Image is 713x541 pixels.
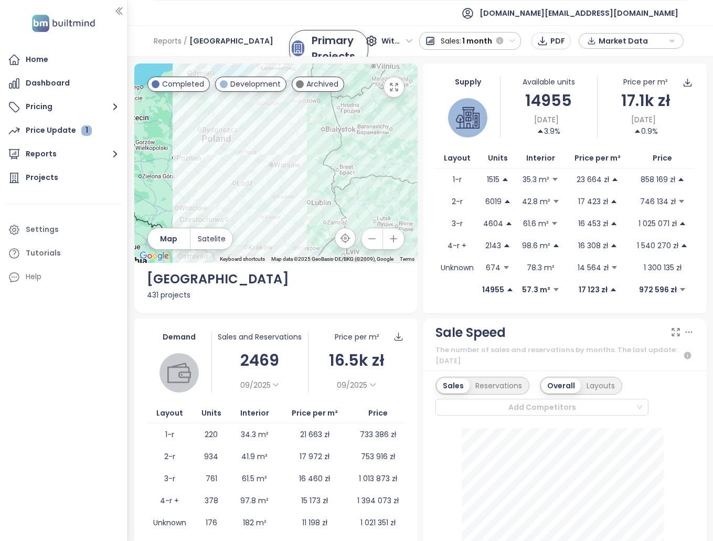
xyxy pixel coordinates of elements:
[167,361,191,385] img: wallet
[581,378,621,393] div: Layouts
[243,517,267,528] p: 182 m²
[337,379,367,391] span: 09/2025
[160,233,177,245] span: Map
[501,88,597,113] div: 14955
[29,13,98,34] img: logo
[599,33,666,49] span: Market Data
[241,429,269,440] p: 34.3 m²
[641,174,675,185] p: 858 169 zł
[361,451,395,462] p: 753 916 zł
[5,167,122,188] a: Projects
[147,289,406,301] div: 431 projects
[419,32,522,50] button: Sales:1 month
[552,198,560,205] span: caret-down
[5,267,122,288] div: Help
[531,33,571,49] button: PDF
[299,473,330,484] p: 16 460 zł
[306,78,338,90] span: Archived
[26,171,58,184] div: Projects
[5,73,122,94] a: Dashboard
[147,423,193,445] td: 1-r
[610,220,618,227] span: caret-up
[679,220,686,227] span: caret-up
[564,148,631,168] th: Price per m²
[577,174,609,185] p: 23 664 zł
[523,174,549,185] p: 35.3 m²
[147,269,406,289] div: [GEOGRAPHIC_DATA]
[198,233,226,245] span: Satelite
[552,286,560,293] span: caret-down
[435,323,506,343] div: Sale Speed
[640,196,676,207] p: 746 134 zł
[212,331,308,343] div: Sales and Reservations
[437,378,470,393] div: Sales
[204,451,218,462] p: 934
[537,125,560,137] div: 3.9%
[611,264,618,271] span: caret-down
[462,31,492,50] span: 1 month
[206,473,217,484] p: 761
[503,242,510,249] span: caret-up
[381,33,413,49] span: With VAT
[302,517,327,528] p: 11 198 zł
[482,284,504,295] p: 14955
[5,120,122,141] a: Price Update 1
[147,445,193,468] td: 2-r
[637,240,678,251] p: 1 540 270 zł
[502,176,509,183] span: caret-up
[631,114,656,125] span: [DATE]
[26,270,41,283] div: Help
[271,256,393,262] span: Map data ©2025 GeoBasis-DE/BKG (©2009), Google
[312,33,358,64] div: Primary Projects
[522,240,550,251] p: 98.6 m²
[359,473,397,484] p: 1 013 873 zł
[611,176,619,183] span: caret-up
[279,403,351,423] th: Price per m²
[503,264,510,271] span: caret-down
[5,49,122,70] a: Home
[485,240,501,251] p: 2143
[435,168,478,190] td: 1-r
[190,228,232,249] button: Satelite
[480,1,678,26] span: [DOMAIN_NAME][EMAIL_ADDRESS][DOMAIN_NAME]
[240,379,271,391] span: 09/2025
[435,190,478,213] td: 2-r
[505,220,513,227] span: caret-up
[639,284,677,295] p: 972 596 zł
[638,218,677,229] p: 1 025 071 zł
[578,218,608,229] p: 16 453 zł
[584,33,678,49] div: button
[147,331,211,343] div: Demand
[679,286,686,293] span: caret-down
[137,249,172,263] a: Open this area in Google Maps (opens a new window)
[550,35,565,47] span: PDF
[610,242,618,249] span: caret-up
[456,106,480,130] img: house
[435,76,500,88] div: Supply
[506,286,514,293] span: caret-up
[634,128,641,135] span: caret-up
[517,148,564,168] th: Interior
[240,495,269,506] p: 97.8 m²
[435,148,478,168] th: Layout
[206,517,217,528] p: 176
[5,243,122,264] a: Tutorials
[631,148,694,168] th: Price
[537,128,544,135] span: caret-up
[680,242,688,249] span: caret-up
[162,78,204,90] span: Completed
[523,218,549,229] p: 61.6 m²
[623,76,668,88] div: Price per m²
[5,97,122,118] button: Pricing
[350,403,405,423] th: Price
[504,198,511,205] span: caret-up
[357,495,399,506] p: 1 394 073 zł
[522,196,550,207] p: 42.8 m²
[400,256,414,262] a: Terms (opens in new tab)
[598,88,694,113] div: 17.1k zł
[193,403,230,423] th: Units
[137,249,172,263] img: Google
[677,176,685,183] span: caret-up
[578,262,609,273] p: 14 564 zł
[184,31,187,50] span: /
